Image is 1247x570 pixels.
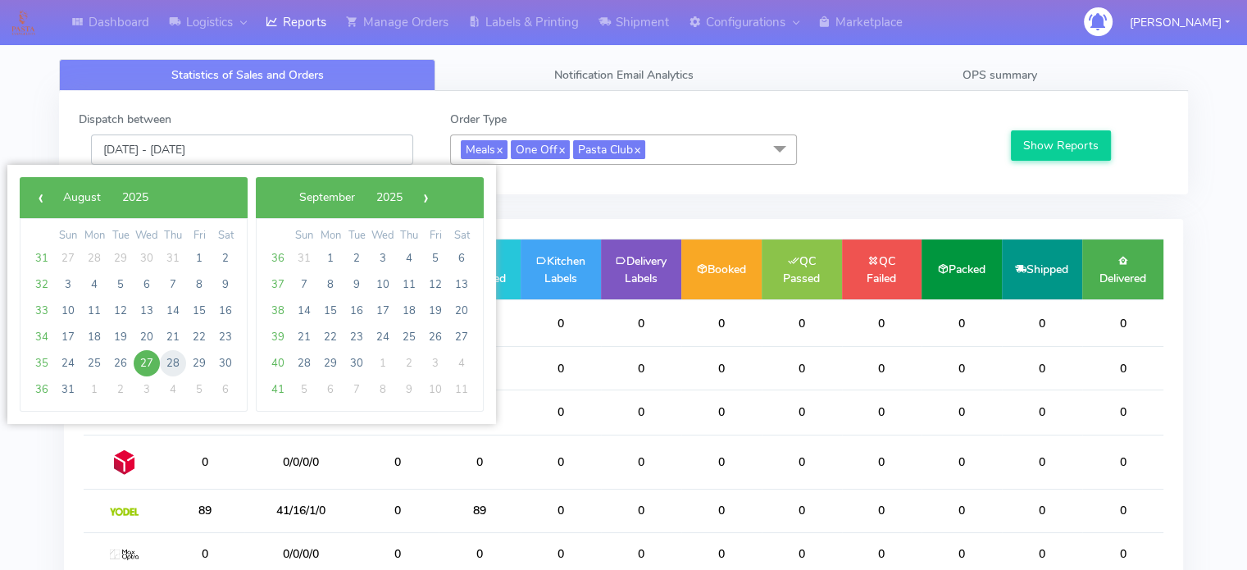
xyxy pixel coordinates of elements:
[55,245,81,271] span: 27
[681,435,762,489] td: 0
[55,376,81,403] span: 31
[762,390,842,435] td: 0
[1082,490,1163,532] td: 0
[396,324,422,350] span: 25
[357,435,439,489] td: 0
[134,350,160,376] span: 27
[1002,299,1082,347] td: 0
[160,324,186,350] span: 21
[317,298,344,324] span: 15
[357,490,439,532] td: 0
[110,549,139,561] img: MaxOptra
[134,245,160,271] span: 30
[59,59,1188,91] ul: Tabs
[422,324,448,350] span: 26
[448,376,475,403] span: 11
[1082,299,1163,347] td: 0
[396,271,422,298] span: 11
[422,376,448,403] span: 10
[291,350,317,376] span: 28
[439,435,521,489] td: 0
[291,298,317,324] span: 14
[554,67,694,83] span: Notification Email Analytics
[81,271,107,298] span: 4
[291,245,317,271] span: 31
[28,185,52,210] button: ‹
[299,189,355,205] span: September
[160,227,186,245] th: weekday
[762,347,842,390] td: 0
[922,239,1002,299] td: Packed
[521,239,601,299] td: Kitchen Labels
[55,271,81,298] span: 3
[495,140,503,157] a: x
[289,185,366,210] button: September
[91,135,413,165] input: Pick the Daterange
[439,490,521,532] td: 89
[291,376,317,403] span: 5
[762,435,842,489] td: 0
[212,376,239,403] span: 6
[134,298,160,324] span: 13
[81,227,107,245] th: weekday
[344,324,370,350] span: 23
[448,350,475,376] span: 4
[1082,347,1163,390] td: 0
[291,271,317,298] span: 7
[422,245,448,271] span: 5
[1002,490,1082,532] td: 0
[212,245,239,271] span: 2
[1002,435,1082,489] td: 0
[110,508,139,516] img: Yodel
[1002,347,1082,390] td: 0
[55,324,81,350] span: 17
[461,140,507,159] span: Meals
[186,227,212,245] th: weekday
[107,350,134,376] span: 26
[160,376,186,403] span: 4
[448,298,475,324] span: 20
[55,298,81,324] span: 10
[317,324,344,350] span: 22
[212,227,239,245] th: weekday
[29,376,55,403] span: 36
[922,299,1002,347] td: 0
[317,271,344,298] span: 8
[681,390,762,435] td: 0
[212,324,239,350] span: 23
[422,271,448,298] span: 12
[573,140,645,159] span: Pasta Club
[1117,6,1242,39] button: [PERSON_NAME]
[244,490,357,532] td: 41/16/1/0
[681,299,762,347] td: 0
[396,298,422,324] span: 18
[842,490,922,532] td: 0
[134,376,160,403] span: 3
[521,390,601,435] td: 0
[396,350,422,376] span: 2
[186,324,212,350] span: 22
[370,227,396,245] th: weekday
[558,140,565,157] a: x
[1082,390,1163,435] td: 0
[762,239,842,299] td: QC Passed
[422,227,448,245] th: weekday
[922,347,1002,390] td: 0
[107,298,134,324] span: 12
[212,271,239,298] span: 9
[601,299,681,347] td: 0
[7,165,496,424] bs-daterangepicker-container: calendar
[601,390,681,435] td: 0
[601,435,681,489] td: 0
[450,111,507,128] label: Order Type
[1082,239,1163,299] td: Delivered
[521,347,601,390] td: 0
[29,245,55,271] span: 31
[370,376,396,403] span: 8
[681,347,762,390] td: 0
[265,271,291,298] span: 37
[521,435,601,489] td: 0
[762,299,842,347] td: 0
[165,435,244,489] td: 0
